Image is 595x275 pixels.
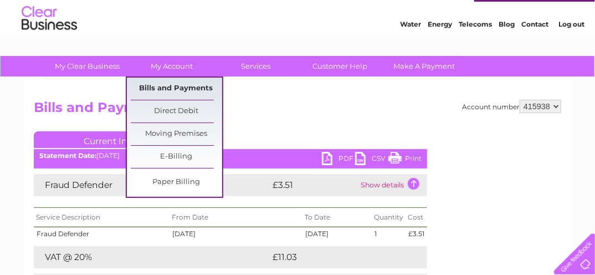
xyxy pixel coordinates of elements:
[170,227,302,241] td: [DATE]
[406,227,427,241] td: £3.51
[126,56,218,77] a: My Account
[34,174,270,196] td: Fraud Defender
[428,47,452,55] a: Energy
[302,227,372,241] td: [DATE]
[558,47,584,55] a: Log out
[34,227,170,241] td: Fraud Defender
[170,208,302,227] th: From Date
[131,171,222,193] a: Paper Billing
[459,47,492,55] a: Telecoms
[34,152,427,160] div: [DATE]
[270,246,403,268] td: £11.03
[358,174,427,196] td: Show details
[37,6,560,54] div: Clear Business is a trading name of Verastar Limited (registered in [GEOGRAPHIC_DATA] No. 3667643...
[295,56,386,77] a: Customer Help
[372,227,406,241] td: 1
[34,208,170,227] th: Service Description
[372,208,406,227] th: Quantity
[131,123,222,145] a: Moving Premises
[211,56,302,77] a: Services
[355,152,388,168] a: CSV
[386,6,463,19] a: 0333 014 3131
[499,47,515,55] a: Blog
[400,47,421,55] a: Water
[462,100,561,113] div: Account number
[406,208,427,227] th: Cost
[39,151,96,160] b: Statement Date:
[302,208,372,227] th: To Date
[34,131,200,148] a: Current Invoice
[131,146,222,168] a: E-Billing
[379,56,470,77] a: Make A Payment
[388,152,422,168] a: Print
[42,56,134,77] a: My Clear Business
[21,29,78,63] img: logo.png
[322,152,355,168] a: PDF
[131,78,222,100] a: Bills and Payments
[521,47,548,55] a: Contact
[131,100,222,123] a: Direct Debit
[270,174,358,196] td: £3.51
[34,246,270,268] td: VAT @ 20%
[34,100,561,121] h2: Bills and Payments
